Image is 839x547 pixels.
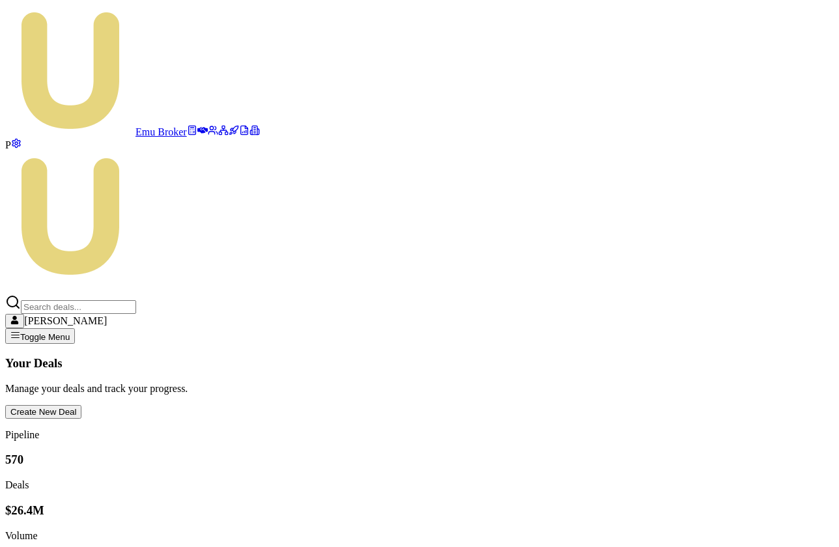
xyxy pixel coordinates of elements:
div: Volume [5,530,834,542]
h3: $26.4M [5,503,834,518]
a: Emu Broker [5,126,187,137]
div: Deals [5,479,834,491]
span: Toggle Menu [20,332,70,342]
p: Manage your deals and track your progress. [5,383,834,395]
h3: Your Deals [5,356,834,371]
input: Search deals [21,300,136,314]
h3: 570 [5,453,834,467]
img: emu-icon-u.png [5,5,135,135]
button: Create New Deal [5,405,81,419]
p: Pipeline [5,429,834,441]
span: P [5,139,11,150]
span: Emu Broker [135,126,187,137]
a: Create New Deal [5,406,81,417]
span: [PERSON_NAME] [24,315,107,326]
img: Emu Money [5,151,135,281]
button: Toggle Menu [5,328,75,344]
